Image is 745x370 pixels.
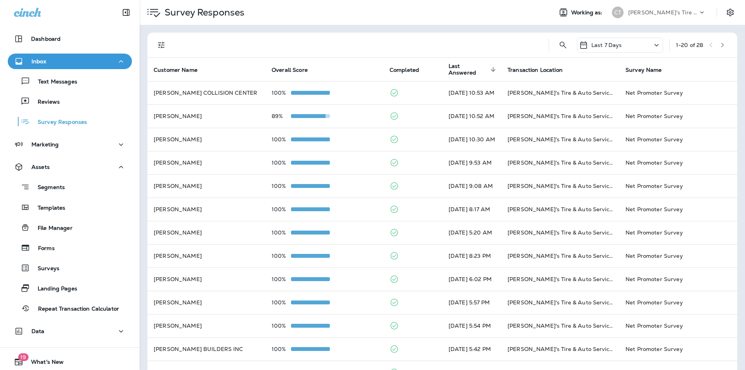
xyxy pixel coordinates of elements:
td: [PERSON_NAME]'s Tire & Auto Service | [GEOGRAPHIC_DATA] [501,244,619,268]
button: Surveys [8,260,132,276]
button: Data [8,323,132,339]
span: 19 [18,353,28,361]
td: [DATE] 5:42 PM [442,337,501,361]
div: CT [612,7,624,18]
td: [DATE] 5:57 PM [442,291,501,314]
td: [DATE] 10:53 AM [442,81,501,104]
td: Net Promoter Survey [619,337,737,361]
button: Search Survey Responses [555,37,571,53]
button: Inbox [8,54,132,69]
td: [DATE] 9:08 AM [442,174,501,198]
div: 1 - 20 of 28 [676,42,703,48]
p: 89% [272,113,291,119]
td: [DATE] 5:54 PM [442,314,501,337]
td: [PERSON_NAME]'s Tire & Auto Service | Ambassador [501,198,619,221]
p: Forms [30,245,55,252]
span: Customer Name [154,66,208,73]
p: 100% [272,229,291,236]
button: Dashboard [8,31,132,47]
button: Repeat Transaction Calculator [8,300,132,316]
td: [DATE] 10:30 AM [442,128,501,151]
td: [PERSON_NAME]'s Tire & Auto Service | [GEOGRAPHIC_DATA] [501,268,619,291]
td: [DATE] 9:53 AM [442,151,501,174]
span: Last Answered [449,63,498,76]
td: Net Promoter Survey [619,198,737,221]
button: Forms [8,240,132,256]
td: [PERSON_NAME]'s Tire & Auto Service | [GEOGRAPHIC_DATA] [501,104,619,128]
p: [PERSON_NAME]'s Tire & Auto [628,9,698,16]
button: 19What's New [8,354,132,370]
p: File Manager [30,225,73,232]
p: Assets [31,164,50,170]
p: 100% [272,136,291,142]
p: Templates [30,205,65,212]
p: 100% [272,253,291,259]
td: Net Promoter Survey [619,81,737,104]
td: [PERSON_NAME] [147,221,265,244]
span: Survey Name [625,66,672,73]
p: 100% [272,206,291,212]
span: Transaction Location [508,67,563,73]
p: Inbox [31,58,46,64]
p: Surveys [30,265,59,273]
p: Survey Responses [161,7,244,18]
button: Templates [8,199,132,215]
td: [PERSON_NAME]'s Tire & Auto Service | [GEOGRAPHIC_DATA] [501,151,619,174]
button: Settings [723,5,737,19]
td: [PERSON_NAME] [147,174,265,198]
td: Net Promoter Survey [619,128,737,151]
p: 100% [272,299,291,306]
span: Transaction Location [508,66,573,73]
p: Dashboard [31,36,61,42]
p: Segments [30,184,65,192]
p: 100% [272,90,291,96]
td: [PERSON_NAME] [147,314,265,337]
button: Segments [8,179,132,195]
td: [DATE] 6:02 PM [442,268,501,291]
button: Assets [8,159,132,175]
span: Survey Name [625,67,662,73]
td: [PERSON_NAME]'s Tire & Auto Service | [GEOGRAPHIC_DATA] [501,174,619,198]
td: [DATE] 5:20 AM [442,221,501,244]
td: Net Promoter Survey [619,151,737,174]
p: Reviews [30,99,60,106]
td: [PERSON_NAME] [147,104,265,128]
button: Survey Responses [8,113,132,130]
button: Landing Pages [8,280,132,296]
span: Overall Score [272,66,318,73]
button: Marketing [8,137,132,152]
td: Net Promoter Survey [619,104,737,128]
p: Data [31,328,45,334]
td: [PERSON_NAME]'s Tire & Auto Service | [GEOGRAPHIC_DATA] [501,81,619,104]
p: Repeat Transaction Calculator [30,306,119,313]
span: Last Answered [449,63,488,76]
td: [PERSON_NAME] [147,151,265,174]
p: Marketing [31,141,59,148]
td: [PERSON_NAME] [147,198,265,221]
td: [PERSON_NAME] [147,268,265,291]
td: [PERSON_NAME]'s Tire & Auto Service | [PERSON_NAME] [501,128,619,151]
span: What's New [23,359,64,368]
td: [PERSON_NAME]'s Tire & Auto Service | [GEOGRAPHIC_DATA] [501,314,619,337]
p: Landing Pages [30,285,77,293]
p: Last 7 Days [591,42,622,48]
p: 100% [272,346,291,352]
span: Overall Score [272,67,308,73]
td: Net Promoter Survey [619,291,737,314]
td: [PERSON_NAME] BUILDERS INC [147,337,265,361]
button: Filters [154,37,169,53]
td: [PERSON_NAME] [147,291,265,314]
span: Completed [390,67,419,73]
td: [PERSON_NAME]'s Tire & Auto Service | [PERSON_NAME] [501,221,619,244]
td: Net Promoter Survey [619,314,737,337]
p: 100% [272,183,291,189]
td: [PERSON_NAME] [147,244,265,268]
p: 100% [272,323,291,329]
span: Working as: [571,9,604,16]
td: [DATE] 10:52 AM [442,104,501,128]
td: [DATE] 8:23 PM [442,244,501,268]
span: Completed [390,66,429,73]
td: Net Promoter Survey [619,244,737,268]
td: Net Promoter Survey [619,174,737,198]
td: [PERSON_NAME] COLLISION CENTER [147,81,265,104]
